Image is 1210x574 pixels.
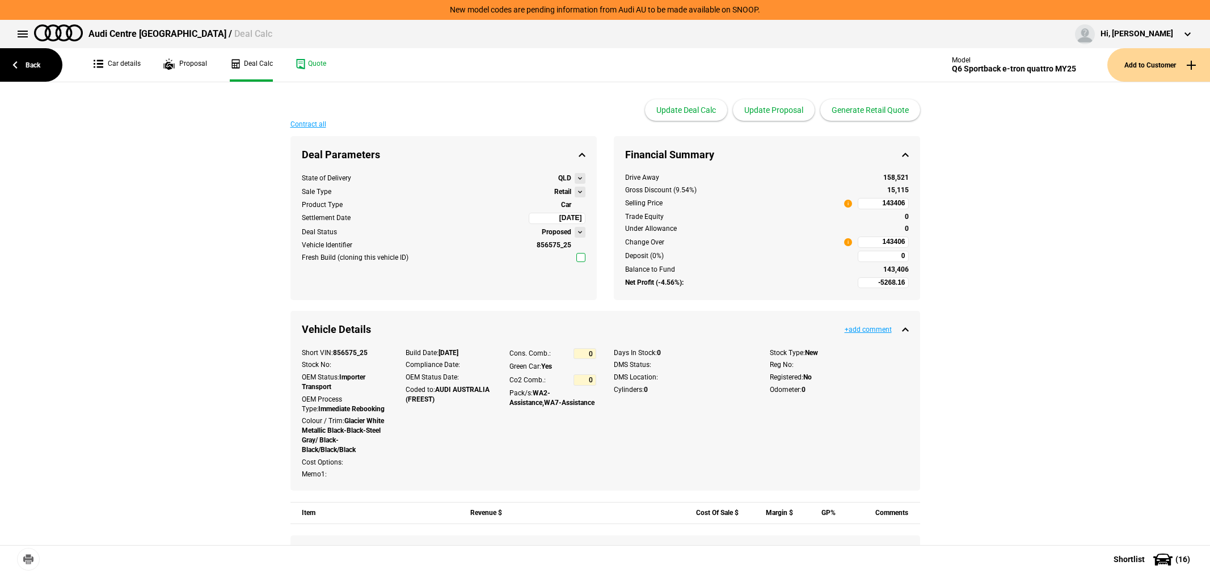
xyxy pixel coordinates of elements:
div: Change Over [625,238,664,247]
strong: 0 [802,386,806,394]
strong: Immediate Rebooking [318,405,385,413]
div: Vehicle Identifier [302,240,352,250]
div: Odometer: [770,385,909,395]
div: DMS Status: [614,360,753,370]
div: Registered: [770,373,909,382]
strong: Net Profit (-4.56%): [625,278,684,288]
div: Margin $ [751,503,793,524]
input: 0 [858,251,909,262]
div: Model [952,56,1076,64]
div: Financial Summary [614,136,920,173]
strong: 0 [905,225,909,233]
strong: 143,406 [883,265,909,273]
button: Contract all [290,121,326,128]
div: Short VIN: [302,348,389,358]
div: Pack/s: [509,389,596,408]
span: i [844,200,852,208]
div: Cost Of Sale $ [690,503,739,524]
strong: 158,521 [883,174,909,182]
div: Cons. Comb.: [509,349,551,358]
button: Generate Retail Quote [820,99,920,121]
div: Co2 Comb.: [509,375,546,385]
div: Deposit (0%) [625,251,852,261]
div: Under Allowance [625,224,852,234]
div: OEM Process Type: [302,395,389,414]
strong: Glacier White Metallic Black-Black-Steel Gray/ Black-Black/Black/Black [302,417,384,453]
div: Reg No: [770,360,909,370]
div: Comments [848,503,908,524]
button: Shortlist(16) [1097,545,1210,573]
button: Add to Customer [1107,48,1210,82]
strong: Retail [554,187,571,197]
input: 143406 [858,237,909,248]
div: Balance to Fund [625,265,852,275]
span: i [844,238,852,246]
div: Build Date: [406,348,492,358]
input: 26/09/2025 [529,213,585,224]
strong: AUDI AUSTRALIA (FREEST) [406,386,490,403]
a: Car details [94,48,141,82]
div: Item [302,503,448,524]
div: DMS Location: [614,373,753,382]
strong: No [803,373,812,381]
span: Shortlist [1114,555,1145,563]
div: Q6 Sportback e-tron quattro MY25 [952,64,1076,74]
div: OEM Status Date: [406,373,492,382]
div: Fresh Build (cloning this vehicle ID) [302,253,408,263]
strong: New [805,349,818,357]
strong: Proposed [542,227,571,237]
strong: Importer Transport [302,373,365,391]
strong: 0 [905,213,909,221]
span: Deal Calc [234,28,272,39]
div: Sale Type [302,187,331,197]
div: Cost Options: [302,458,389,467]
a: Quote [296,48,326,82]
div: Hi, [PERSON_NAME] [1101,28,1173,40]
div: Days In Stock: [614,348,753,358]
div: Coded to: [406,385,492,404]
div: Drive Away [625,173,852,183]
strong: 0 [657,349,661,357]
input: 0 [574,374,596,386]
div: Compliance Date: [406,360,492,370]
div: Audi Centre [GEOGRAPHIC_DATA] / [88,28,272,40]
div: Vehicle Details [290,311,920,348]
a: Deal Calc [230,48,273,82]
div: Revenue $ [459,503,502,524]
div: Trade Equity [625,212,852,222]
div: Settlement Date [302,213,351,223]
div: Product Type [302,200,343,210]
input: 0 [574,348,596,360]
div: Cylinders: [614,385,753,395]
button: +add comment [845,326,892,333]
div: Gross Discount (9.54%) [625,185,852,195]
strong: Yes [541,362,552,370]
input: -5268.16 [858,277,909,289]
div: GP% [806,503,836,524]
strong: WA2-Assistance,WA7-Assistance [509,389,595,407]
div: Stock No: [302,360,389,370]
button: Update Deal Calc [645,99,727,121]
strong: Car [561,201,571,209]
button: Update Proposal [733,99,815,121]
strong: [DATE] [439,349,458,357]
a: Proposal [163,48,207,82]
div: Deal Status [302,227,337,237]
strong: 856575_25 [537,241,571,249]
strong: 15,115 [887,186,909,194]
div: OEM Status: [302,373,389,392]
span: ( 16 ) [1175,555,1190,563]
strong: QLD [558,174,571,183]
div: Stock Type: [770,348,909,358]
strong: 856575_25 [333,349,368,357]
div: State of Delivery [302,174,351,183]
div: Colour / Trim: [302,416,389,454]
input: 143406 [858,198,909,209]
img: audi.png [34,24,83,41]
div: Memo1: [302,470,389,479]
div: Deal Parameters [290,136,597,173]
div: Green Car: [509,362,596,372]
strong: 0 [644,386,648,394]
div: Selling Price [625,199,663,208]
